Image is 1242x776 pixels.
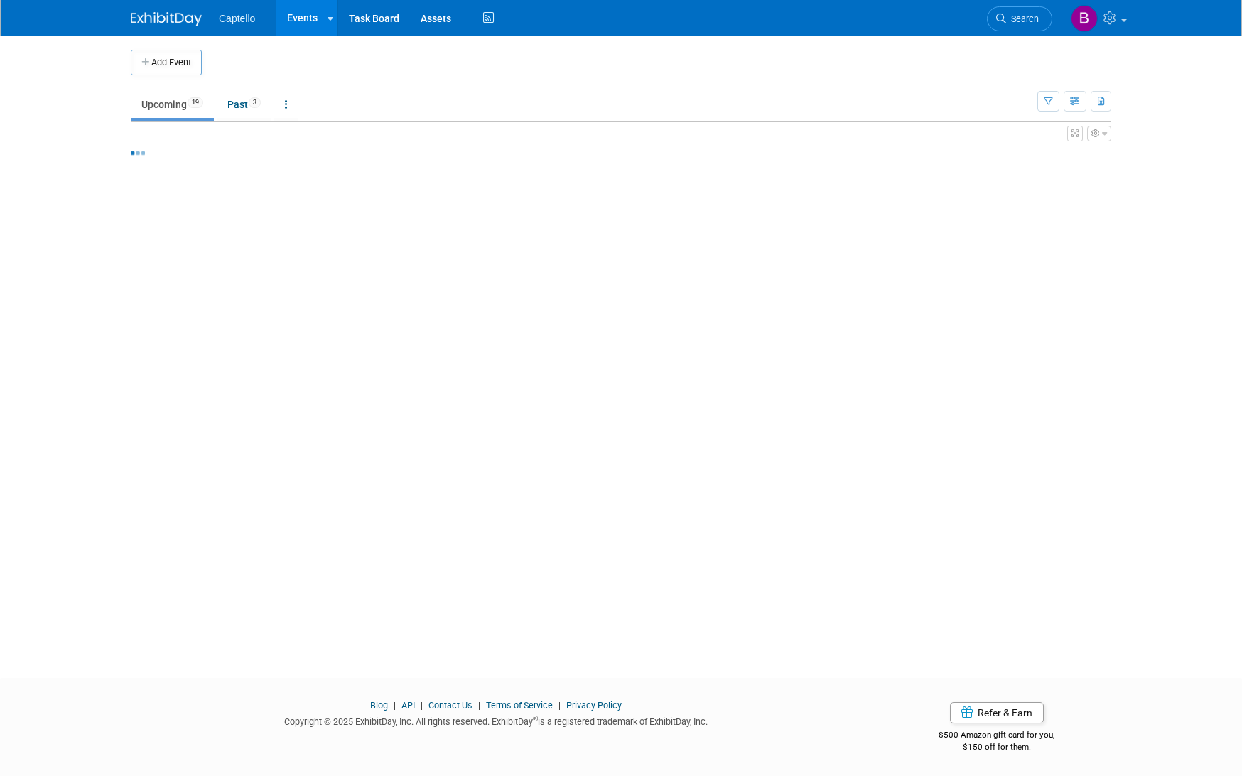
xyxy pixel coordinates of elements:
[390,700,399,711] span: |
[131,151,145,155] img: loading...
[1071,5,1098,32] img: Brad Froese
[131,91,214,118] a: Upcoming19
[428,700,472,711] a: Contact Us
[249,97,261,108] span: 3
[131,712,861,728] div: Copyright © 2025 ExhibitDay, Inc. All rights reserved. ExhibitDay is a registered trademark of Ex...
[882,741,1112,753] div: $150 off for them.
[1006,14,1039,24] span: Search
[486,700,553,711] a: Terms of Service
[217,91,271,118] a: Past3
[219,13,255,24] span: Captello
[131,50,202,75] button: Add Event
[131,12,202,26] img: ExhibitDay
[188,97,203,108] span: 19
[370,700,388,711] a: Blog
[555,700,564,711] span: |
[882,720,1112,753] div: $500 Amazon gift card for you,
[987,6,1052,31] a: Search
[417,700,426,711] span: |
[475,700,484,711] span: |
[566,700,622,711] a: Privacy Policy
[401,700,415,711] a: API
[950,702,1044,723] a: Refer & Earn
[533,715,538,723] sup: ®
